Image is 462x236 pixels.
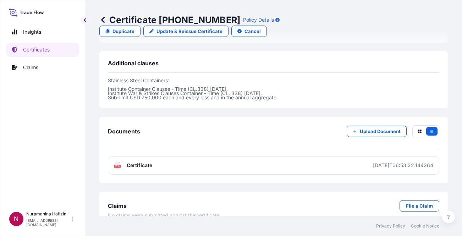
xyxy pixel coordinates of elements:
p: Insights [23,28,41,35]
p: Upload Document [360,128,401,135]
a: Claims [6,60,79,75]
a: Cookie Notice [411,223,439,229]
p: Nuramanina Hafizin [26,211,70,217]
div: [DATE]T06:53:22.144264 [373,162,433,169]
p: File a Claim [406,202,433,209]
span: Claims [108,202,127,209]
a: File a Claim [400,200,439,212]
p: Stainless Steel Containers: Institute Container Clauses - Time (CL.338) [DATE]. Institute War & S... [108,78,439,100]
span: N [14,215,19,223]
button: Upload Document [347,126,407,137]
a: Duplicate [99,26,141,37]
p: Update & Reissue Certificate [156,28,222,35]
span: Additional clauses [108,60,159,67]
p: Certificates [23,46,50,53]
p: [EMAIL_ADDRESS][DOMAIN_NAME] [26,218,70,227]
text: PDF [115,165,120,168]
a: Privacy Policy [376,223,405,229]
button: Cancel [231,26,267,37]
a: Update & Reissue Certificate [143,26,229,37]
p: Duplicate [112,28,134,35]
p: Certificate [PHONE_NUMBER] [99,14,240,26]
a: Certificates [6,43,79,57]
p: Cancel [244,28,261,35]
span: Certificate [127,162,152,169]
p: Policy Details [243,16,274,23]
span: Documents [108,128,140,135]
p: Claims [23,64,38,71]
a: Insights [6,25,79,39]
span: No claims were submitted against this certificate . [108,212,221,219]
a: PDFCertificate[DATE]T06:53:22.144264 [108,156,439,175]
